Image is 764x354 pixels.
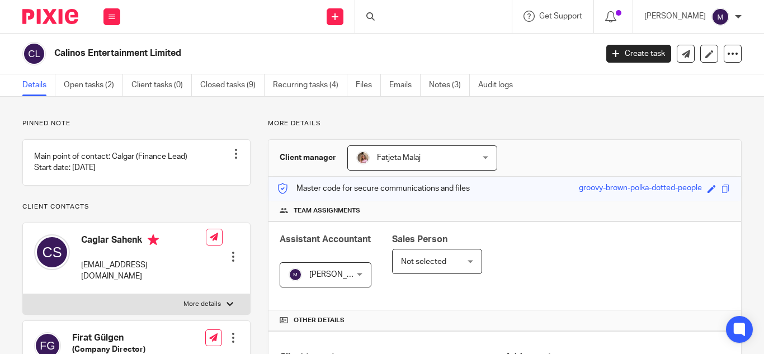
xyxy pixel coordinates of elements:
[22,74,55,96] a: Details
[34,234,70,270] img: svg%3E
[392,235,447,244] span: Sales Person
[711,8,729,26] img: svg%3E
[401,258,446,266] span: Not selected
[606,45,671,63] a: Create task
[377,154,421,162] span: Fatjeta Malaj
[644,11,706,22] p: [PERSON_NAME]
[22,42,46,65] img: svg%3E
[81,259,206,282] p: [EMAIL_ADDRESS][DOMAIN_NAME]
[22,119,251,128] p: Pinned note
[294,316,345,325] span: Other details
[478,74,521,96] a: Audit logs
[131,74,192,96] a: Client tasks (0)
[356,151,370,164] img: MicrosoftTeams-image%20(5).png
[356,74,381,96] a: Files
[148,234,159,246] i: Primary
[429,74,470,96] a: Notes (3)
[280,152,336,163] h3: Client manager
[72,332,200,344] h4: Firat Gülgen
[183,300,221,309] p: More details
[273,74,347,96] a: Recurring tasks (4)
[389,74,421,96] a: Emails
[289,268,302,281] img: svg%3E
[294,206,360,215] span: Team assignments
[280,235,371,244] span: Assistant Accountant
[579,182,702,195] div: groovy-brown-polka-dotted-people
[22,202,251,211] p: Client contacts
[54,48,483,59] h2: Calinos Entertainment Limited
[64,74,123,96] a: Open tasks (2)
[539,12,582,20] span: Get Support
[200,74,265,96] a: Closed tasks (9)
[81,234,206,248] h4: Caglar Sahenk
[268,119,742,128] p: More details
[309,271,371,279] span: [PERSON_NAME]
[277,183,470,194] p: Master code for secure communications and files
[22,9,78,24] img: Pixie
